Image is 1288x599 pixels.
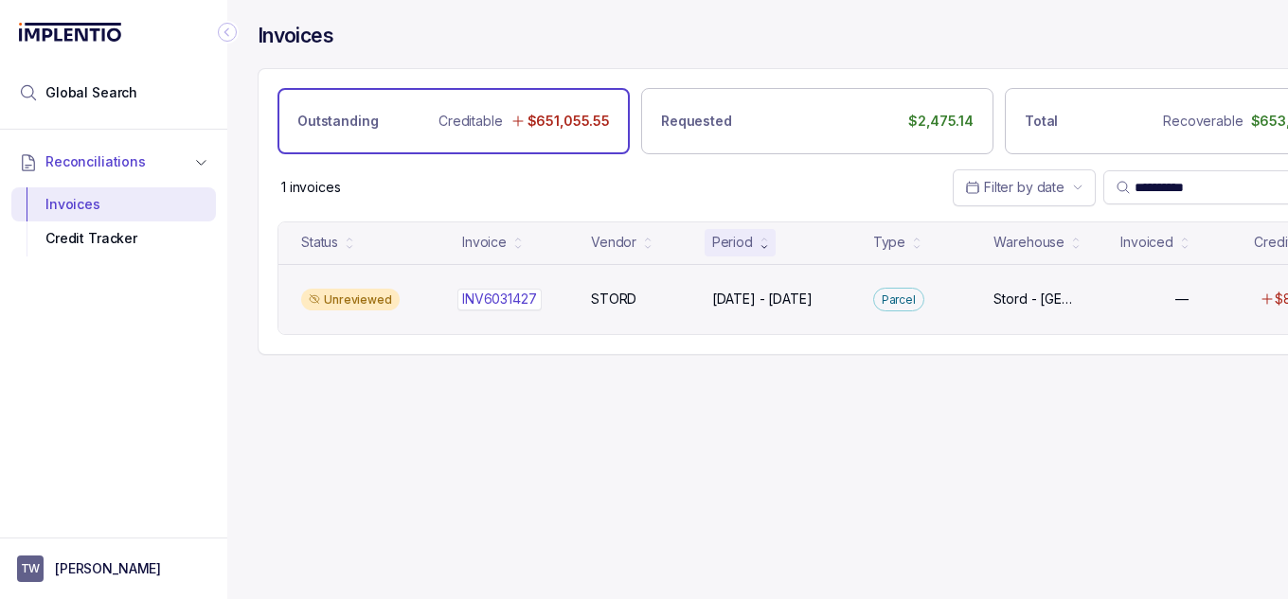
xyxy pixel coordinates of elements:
span: Filter by date [984,179,1064,195]
div: Invoiced [1120,233,1173,252]
p: Outstanding [297,112,378,131]
div: Credit Tracker [27,221,201,255]
p: 1 invoices [281,178,341,197]
p: Creditable [438,112,503,131]
p: Recoverable [1163,112,1243,131]
div: Type [873,233,905,252]
p: $2,475.14 [908,112,974,131]
button: User initials[PERSON_NAME] [17,555,210,582]
div: Remaining page entries [281,178,341,197]
h4: Invoices [258,23,333,49]
p: INV6031427 [457,289,542,309]
div: Status [301,233,338,252]
p: — [1175,290,1189,308]
span: Global Search [45,83,137,102]
div: Warehouse [993,233,1064,252]
p: Total [1025,112,1058,131]
div: Invoice [462,233,507,252]
div: Collapse Icon [216,21,239,44]
search: Date Range Picker [965,178,1064,197]
span: User initials [17,555,44,582]
div: Vendor [591,233,636,252]
div: Period [712,233,753,252]
p: [DATE] - [DATE] [712,290,813,308]
p: Stord - [GEOGRAPHIC_DATA] [993,290,1077,308]
p: Requested [661,112,732,131]
div: Invoices [27,187,201,221]
button: Date Range Picker [953,169,1096,205]
p: Parcel [882,291,916,309]
button: Reconciliations [11,141,216,183]
span: Reconciliations [45,152,146,171]
p: STORD [591,290,636,308]
p: [PERSON_NAME] [55,559,161,578]
div: Reconciliations [11,184,216,260]
p: $651,055.55 [528,112,610,131]
div: Unreviewed [301,289,400,311]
